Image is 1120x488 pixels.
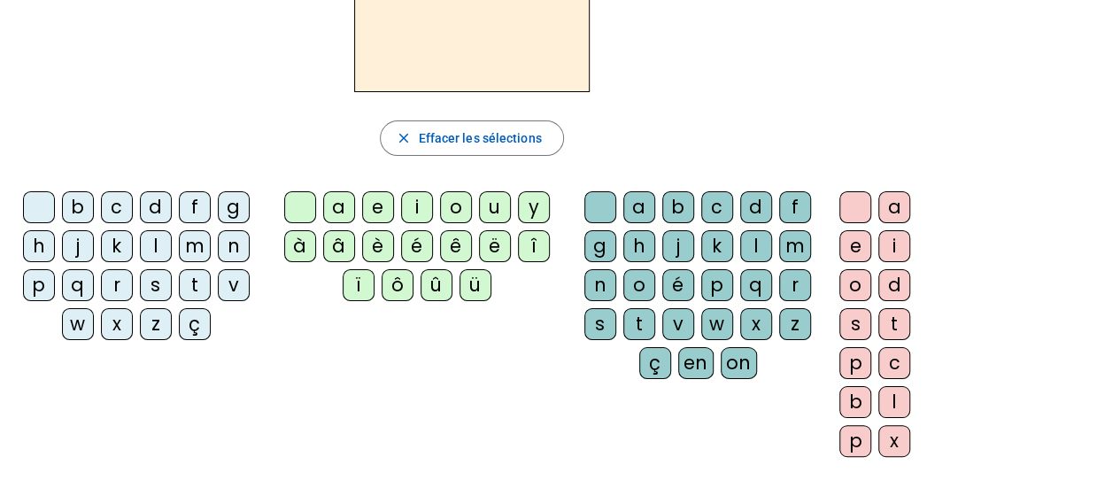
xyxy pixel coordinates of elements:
[179,269,211,301] div: t
[740,269,772,301] div: q
[701,230,733,262] div: k
[218,191,250,223] div: g
[878,347,910,379] div: c
[101,230,133,262] div: k
[584,269,616,301] div: n
[740,191,772,223] div: d
[878,425,910,457] div: x
[62,230,94,262] div: j
[101,269,133,301] div: r
[721,347,757,379] div: on
[362,230,394,262] div: è
[678,347,714,379] div: en
[839,230,871,262] div: e
[779,191,811,223] div: f
[584,308,616,340] div: s
[401,191,433,223] div: i
[701,308,733,340] div: w
[662,191,694,223] div: b
[518,230,550,262] div: î
[701,191,733,223] div: c
[639,347,671,379] div: ç
[623,191,655,223] div: a
[839,308,871,340] div: s
[140,308,172,340] div: z
[740,230,772,262] div: l
[839,386,871,418] div: b
[140,191,172,223] div: d
[362,191,394,223] div: e
[179,230,211,262] div: m
[62,191,94,223] div: b
[839,425,871,457] div: p
[878,230,910,262] div: i
[878,386,910,418] div: l
[323,230,355,262] div: â
[623,230,655,262] div: h
[779,269,811,301] div: r
[101,308,133,340] div: x
[779,230,811,262] div: m
[839,347,871,379] div: p
[23,230,55,262] div: h
[218,269,250,301] div: v
[62,308,94,340] div: w
[401,230,433,262] div: é
[62,269,94,301] div: q
[662,230,694,262] div: j
[418,128,541,149] span: Effacer les sélections
[518,191,550,223] div: y
[140,230,172,262] div: l
[623,308,655,340] div: t
[323,191,355,223] div: a
[380,120,563,156] button: Effacer les sélections
[23,269,55,301] div: p
[440,191,472,223] div: o
[701,269,733,301] div: p
[878,308,910,340] div: t
[662,269,694,301] div: é
[878,269,910,301] div: d
[343,269,375,301] div: ï
[839,269,871,301] div: o
[623,269,655,301] div: o
[878,191,910,223] div: a
[284,230,316,262] div: à
[662,308,694,340] div: v
[440,230,472,262] div: ê
[140,269,172,301] div: s
[382,269,413,301] div: ô
[479,191,511,223] div: u
[421,269,452,301] div: û
[101,191,133,223] div: c
[179,308,211,340] div: ç
[740,308,772,340] div: x
[584,230,616,262] div: g
[479,230,511,262] div: ë
[460,269,491,301] div: ü
[179,191,211,223] div: f
[779,308,811,340] div: z
[218,230,250,262] div: n
[395,130,411,146] mat-icon: close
